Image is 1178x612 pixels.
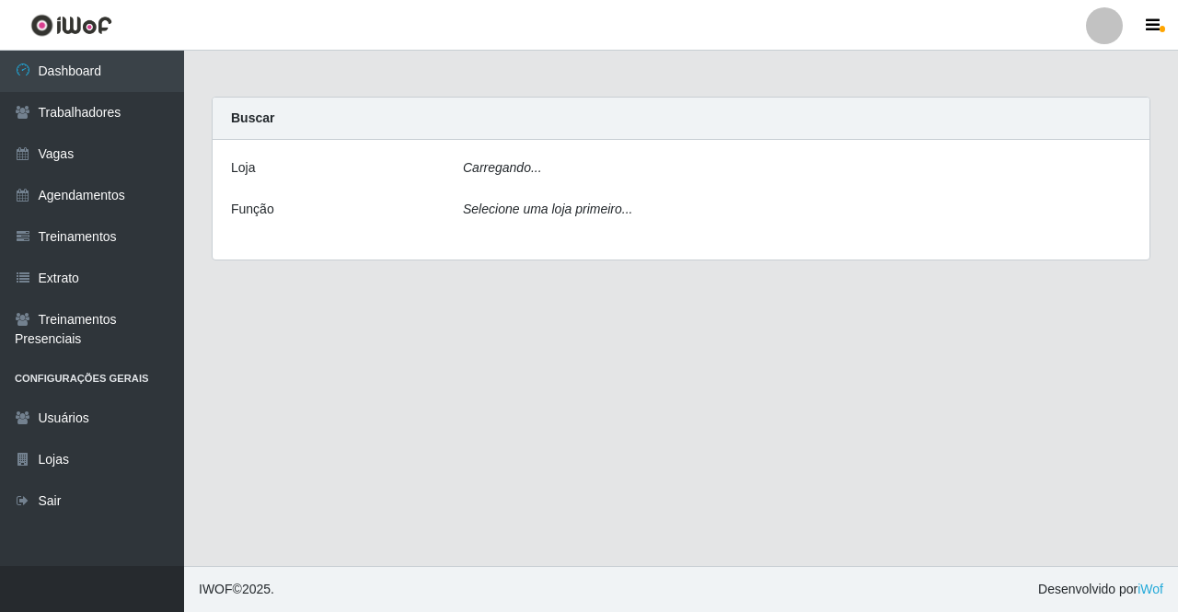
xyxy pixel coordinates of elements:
[231,200,274,219] label: Função
[30,14,112,37] img: CoreUI Logo
[199,580,274,599] span: © 2025 .
[1138,582,1163,596] a: iWof
[231,110,274,125] strong: Buscar
[231,158,255,178] label: Loja
[463,202,632,216] i: Selecione uma loja primeiro...
[199,582,233,596] span: IWOF
[1038,580,1163,599] span: Desenvolvido por
[463,160,542,175] i: Carregando...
